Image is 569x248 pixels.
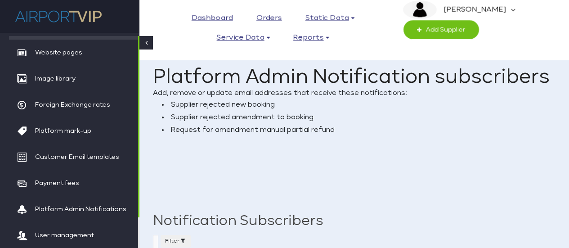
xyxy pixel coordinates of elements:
[403,0,437,19] img: image description
[35,40,82,66] span: Website pages
[13,7,103,26] img: company logo here
[305,11,354,25] a: Static data
[9,196,139,222] a: Platform Admin Notifications
[162,111,556,124] li: Supplier rejected amendment to booking
[35,66,76,92] span: Image library
[153,68,556,88] h1: Platform Admin Notification subscribers
[217,31,270,45] a: Service data
[35,92,110,118] span: Foreign Exchange rates
[9,66,139,92] a: Image library
[9,144,139,170] a: Customer Email templates
[256,11,282,25] a: Orders
[35,118,91,144] span: Platform mark-up
[403,20,479,40] a: Add Supplier
[35,196,126,222] span: Platform Admin Notifications
[35,144,119,170] span: Customer Email templates
[153,211,556,231] h2: Notification Subscribers
[293,31,329,45] a: Reports
[9,92,139,118] a: Foreign Exchange rates
[9,170,139,196] a: Payment fees
[9,40,139,66] a: Website pages
[437,0,511,19] em: [PERSON_NAME]
[9,118,139,144] a: Platform mark-up
[161,235,191,248] button: Filter
[35,170,79,196] span: Payment fees
[192,11,233,25] a: Dashboard
[153,88,556,99] p: Add, remove or update email addresses that receive these notifications:
[421,20,466,39] span: Add Supplier
[403,0,515,19] a: image description [PERSON_NAME]
[162,124,556,136] li: Request for amendment manual partial refund
[162,99,556,111] li: Supplier rejected new booking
